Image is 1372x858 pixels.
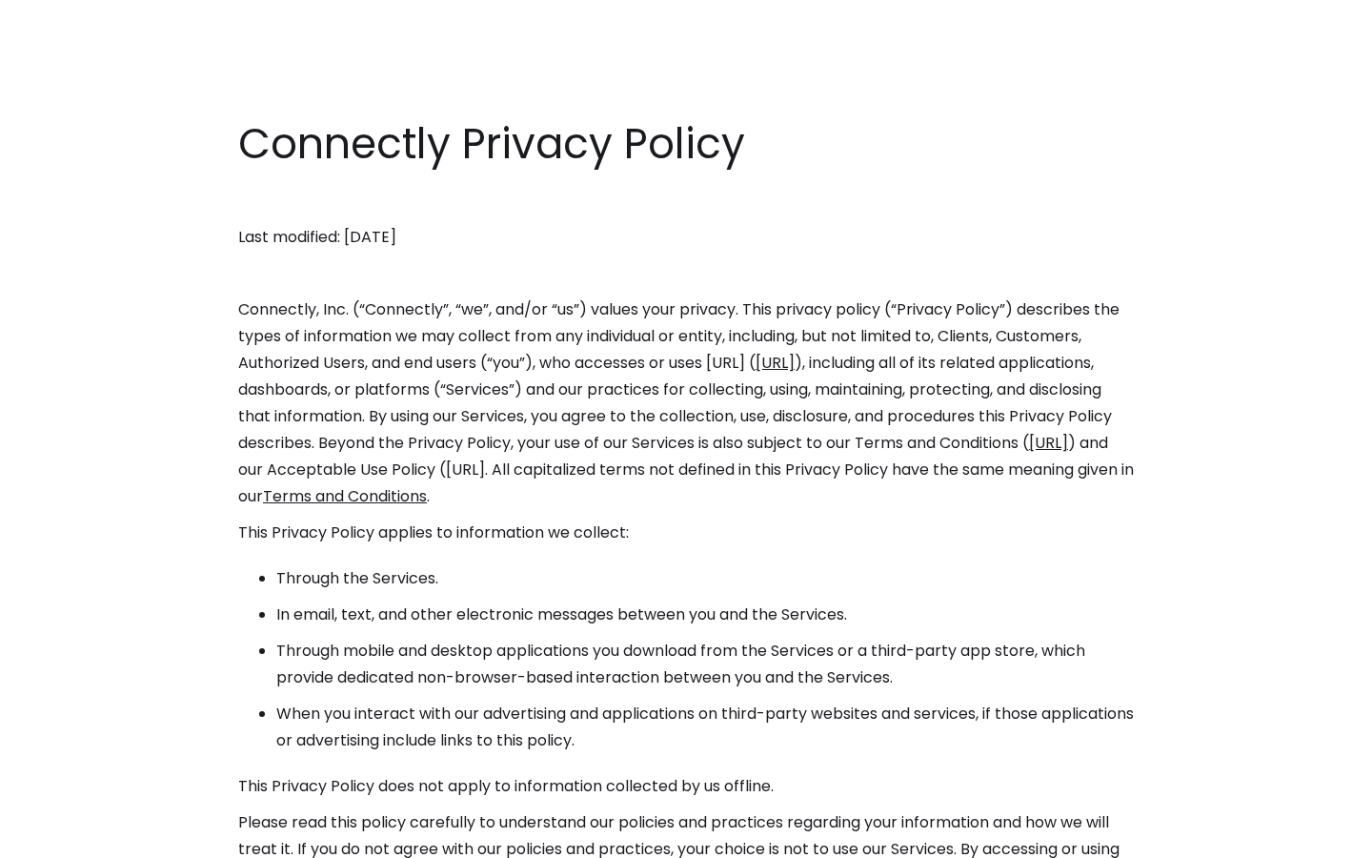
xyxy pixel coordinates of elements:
[756,352,795,374] a: [URL]
[276,602,1134,628] li: In email, text, and other electronic messages between you and the Services.
[276,701,1134,754] li: When you interact with our advertising and applications on third-party websites and services, if ...
[238,114,1134,174] h1: Connectly Privacy Policy
[38,825,114,851] ul: Language list
[238,773,1134,800] p: This Privacy Policy does not apply to information collected by us offline.
[276,638,1134,691] li: Through mobile and desktop applications you download from the Services or a third-party app store...
[238,260,1134,287] p: ‍
[1029,432,1068,454] a: [URL]
[263,485,427,507] a: Terms and Conditions
[19,823,114,851] aside: Language selected: English
[238,224,1134,251] p: Last modified: [DATE]
[238,296,1134,510] p: Connectly, Inc. (“Connectly”, “we”, and/or “us”) values your privacy. This privacy policy (“Priva...
[276,565,1134,592] li: Through the Services.
[238,188,1134,214] p: ‍
[238,520,1134,546] p: This Privacy Policy applies to information we collect:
